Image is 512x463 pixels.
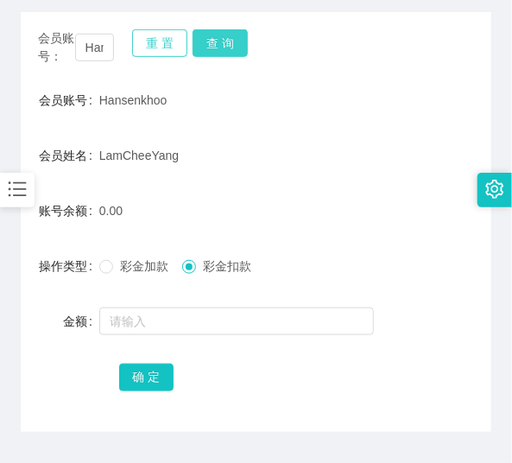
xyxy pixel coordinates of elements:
i: 图标: setting [485,180,504,199]
label: 账号余额 [39,204,99,218]
input: 会员账号 [75,34,114,61]
span: LamCheeYang [99,149,179,162]
button: 查 询 [193,29,248,57]
span: Hansenkhoo [99,93,168,107]
span: 彩金扣款 [196,259,258,273]
input: 请输入 [99,308,374,335]
label: 会员姓名 [39,149,99,162]
span: 彩金加款 [113,259,175,273]
span: 0.00 [99,204,123,218]
label: 会员账号 [39,93,99,107]
span: 会员账号： [38,29,75,66]
i: 图标: bars [6,178,28,200]
label: 操作类型 [39,259,99,273]
label: 金额 [63,314,99,328]
button: 确 定 [119,364,174,391]
button: 重 置 [132,29,187,57]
